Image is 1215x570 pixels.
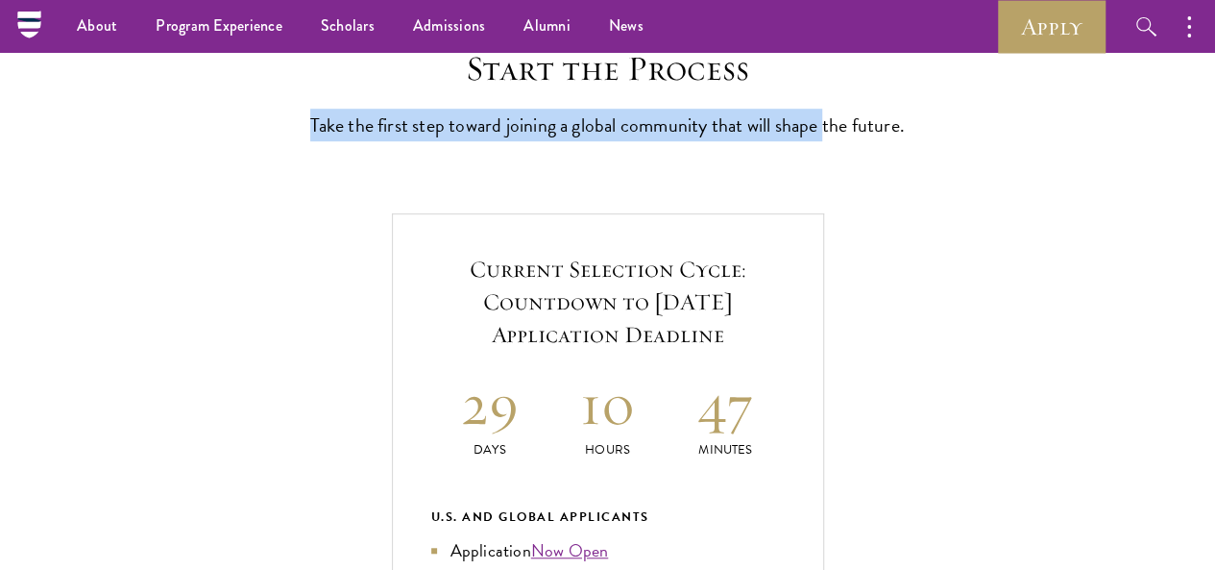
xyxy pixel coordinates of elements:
h2: 29 [431,368,549,440]
p: Hours [548,440,667,460]
li: Application [431,537,785,564]
a: Now Open [531,537,609,563]
h5: Current Selection Cycle: Countdown to [DATE] Application Deadline [431,253,785,351]
h2: Start the Process [310,48,906,89]
p: Minutes [667,440,785,460]
div: U.S. and Global Applicants [431,507,785,528]
h2: 10 [548,368,667,440]
p: Take the first step toward joining a global community that will shape the future. [310,109,906,141]
h2: 47 [667,368,785,440]
p: Days [431,440,549,460]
